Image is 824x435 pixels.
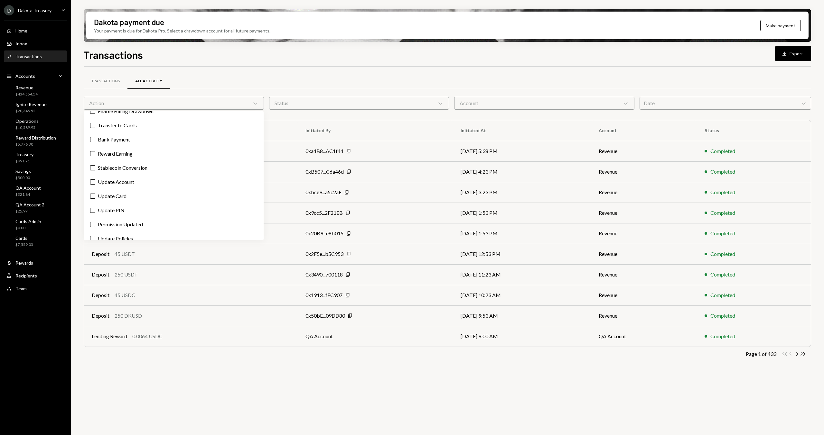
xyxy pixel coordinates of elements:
[15,73,35,79] div: Accounts
[86,120,261,131] label: Transfer to Cards
[453,120,591,141] th: Initiated At
[4,70,67,82] a: Accounts
[132,332,163,340] div: 0.0064 USDC
[127,73,170,89] a: All Activity
[4,217,67,232] a: Cards Admin$0.00
[453,161,591,182] td: [DATE] 4:23 PM
[86,219,261,230] label: Permission Updated
[305,312,345,320] div: 0x50bE...09DD80
[15,235,33,241] div: Cards
[92,312,109,320] div: Deposit
[4,270,67,281] a: Recipients
[710,168,735,176] div: Completed
[86,176,261,188] label: Update Account
[15,225,41,231] div: $0.00
[86,233,261,244] label: Update Policies
[305,250,343,258] div: 0x2F5e...b5C953
[305,147,343,155] div: 0xa4B8...AC1f44
[710,147,735,155] div: Completed
[591,326,697,347] td: QA Account
[710,312,735,320] div: Completed
[86,105,261,117] label: Enable Billing Drawdown
[305,271,343,278] div: 0x3490...700118
[591,182,697,203] td: Revenue
[453,203,591,223] td: [DATE] 1:53 PM
[84,48,143,61] h1: Transactions
[86,134,261,145] label: Bank Payment
[15,286,27,291] div: Team
[453,264,591,285] td: [DATE] 11:23 AM
[15,142,56,147] div: $5,776.30
[4,50,67,62] a: Transactions
[15,54,42,59] div: Transactions
[15,135,56,140] div: Reward Distribution
[92,291,109,299] div: Deposit
[84,97,264,110] div: Action
[710,230,735,237] div: Completed
[591,141,697,161] td: Revenue
[591,285,697,305] td: Revenue
[453,223,591,244] td: [DATE] 1:53 PM
[710,291,735,299] div: Completed
[710,332,735,340] div: Completed
[710,209,735,217] div: Completed
[90,137,95,142] button: Bank Payment
[86,148,261,159] label: Reward Earning
[298,120,453,141] th: Initiated By
[15,108,47,114] div: $20,345.52
[90,151,95,156] button: Reward Earning
[697,120,811,141] th: Status
[90,208,95,213] button: Update PIN
[760,20,801,31] button: Make payment
[4,200,67,215] a: QA Account 2$25.97
[90,165,95,170] button: Stablecoin Conversion
[15,175,31,181] div: $500.00
[305,291,342,299] div: 0x1913...fFC907
[15,118,39,124] div: Operations
[453,182,591,203] td: [DATE] 3:23 PM
[15,168,31,174] div: Savings
[591,223,697,244] td: Revenue
[15,192,41,197] div: $321.84
[775,46,811,61] button: Export
[15,242,33,248] div: $7,559.03
[453,141,591,161] td: [DATE] 5:38 PM
[4,257,67,268] a: Rewards
[305,209,343,217] div: 0x9cc5...2F21EB
[15,159,33,164] div: $991.71
[305,168,344,176] div: 0xB507...C6a46d
[90,236,95,241] button: Update Policies
[4,25,67,36] a: Home
[18,8,51,13] div: Dakota Treasury
[86,162,261,174] label: Stablecoin Conversion
[305,188,342,196] div: 0xbce9...a5c2aE
[15,92,38,97] div: $434,554.54
[4,150,67,165] a: Treasury$991.71
[591,161,697,182] td: Revenue
[591,120,697,141] th: Account
[4,38,67,49] a: Inbox
[15,260,33,266] div: Rewards
[115,250,135,258] div: 45 USDT
[90,222,95,227] button: Permission Updated
[710,188,735,196] div: Completed
[640,97,811,110] div: Date
[305,230,343,237] div: 0x20B9...e8b015
[115,291,135,299] div: 45 USDC
[115,271,138,278] div: 250 USDT
[86,190,261,202] label: Update Card
[15,209,44,214] div: $25.97
[710,250,735,258] div: Completed
[15,28,27,33] div: Home
[15,125,39,131] div: $10,589.95
[15,219,41,224] div: Cards Admin
[90,123,95,128] button: Transfer to Cards
[84,73,127,89] a: Transactions
[453,285,591,305] td: [DATE] 10:23 AM
[90,179,95,185] button: Update Account
[4,283,67,294] a: Team
[4,100,67,115] a: Ignite Revenue$20,345.52
[15,102,47,107] div: Ignite Revenue
[591,264,697,285] td: Revenue
[591,203,697,223] td: Revenue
